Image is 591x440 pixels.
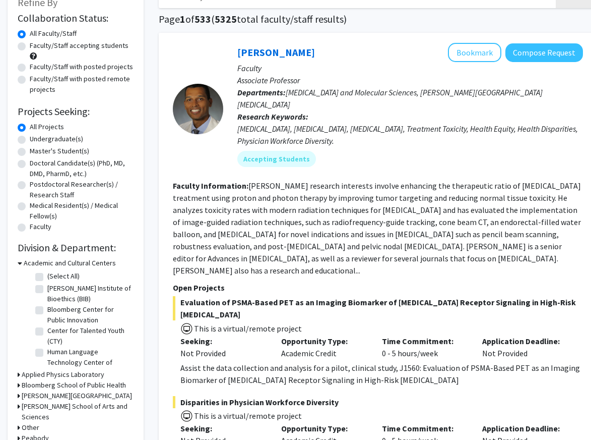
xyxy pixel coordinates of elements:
div: Academic Credit [274,335,374,359]
label: Postdoctoral Researcher(s) / Research Staff [30,179,134,200]
span: Evaluation of PSMA-Based PET as an Imaging Biomarker of [MEDICAL_DATA] Receptor Signaling in High... [173,296,583,320]
button: Compose Request to Curtiland Deville [505,43,583,62]
h2: Collaboration Status: [18,12,134,24]
label: Bloomberg Center for Public Innovation [47,304,131,325]
div: Not Provided [475,335,575,359]
span: 533 [194,13,211,25]
span: 5325 [215,13,237,25]
p: Seeking: [180,335,266,347]
b: Research Keywords: [237,112,308,122]
label: Undergraduate(s) [30,134,83,144]
label: Center for Talented Youth (CTY) [47,325,131,347]
label: Faculty/Staff with posted remote projects [30,74,134,95]
h3: Bloomberg School of Public Health [22,380,126,391]
span: [MEDICAL_DATA] and Molecular Sciences, [PERSON_NAME][GEOGRAPHIC_DATA][MEDICAL_DATA] [237,87,543,109]
p: Opportunity Type: [281,422,367,434]
mat-chip: Accepting Students [237,151,316,167]
p: Seeking: [180,422,266,434]
div: Assist the data collection and analysis for a pilot, clinical study, J1560: Evaluation of PSMA-Ba... [180,362,583,386]
label: Faculty [30,222,51,232]
p: Open Projects [173,282,583,294]
button: Add Curtiland Deville to Bookmarks [448,43,501,62]
iframe: Chat [8,395,43,432]
p: Application Deadline: [482,335,568,347]
p: Time Commitment: [382,422,468,434]
span: 1 [180,13,185,25]
h2: Division & Department: [18,242,134,254]
p: Faculty [237,62,583,74]
h2: Projects Seeking: [18,105,134,118]
p: Application Deadline: [482,422,568,434]
label: (Select All) [47,271,80,282]
label: Doctoral Candidate(s) (PhD, MD, DMD, PharmD, etc.) [30,158,134,179]
label: Master's Student(s) [30,146,89,156]
h3: Applied Physics Laboratory [22,369,104,380]
div: [MEDICAL_DATA], [MEDICAL_DATA], [MEDICAL_DATA], Treatment Toxicity, Health Equity, Health Dispari... [237,123,583,147]
p: Associate Professor [237,74,583,86]
div: Not Provided [180,347,266,359]
p: Time Commitment: [382,335,468,347]
label: Faculty/Staff accepting students [30,40,128,51]
label: Faculty/Staff with posted projects [30,62,133,72]
b: Departments: [237,87,286,97]
h3: Academic and Cultural Centers [24,258,116,268]
a: [PERSON_NAME] [237,46,315,59]
label: Medical Resident(s) / Medical Fellow(s) [30,200,134,222]
p: Opportunity Type: [281,335,367,347]
label: Human Language Technology Center of Excellence (HLTCOE) [47,347,131,378]
div: 0 - 5 hours/week [374,335,475,359]
label: [PERSON_NAME] Institute of Bioethics (BIB) [47,283,131,304]
label: All Projects [30,122,64,132]
b: Faculty Information: [173,181,248,191]
h3: [PERSON_NAME][GEOGRAPHIC_DATA] [22,391,132,401]
span: This is a virtual/remote project [193,323,302,334]
fg-read-more: [PERSON_NAME] research interests involve enhancing the therapeutic ratio of [MEDICAL_DATA] treatm... [173,181,581,276]
label: All Faculty/Staff [30,28,77,39]
h3: [PERSON_NAME] School of Arts and Sciences [22,401,134,422]
span: This is a virtual/remote project [193,411,302,421]
span: Disparities in Physician Workforce Diversity [173,396,583,408]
